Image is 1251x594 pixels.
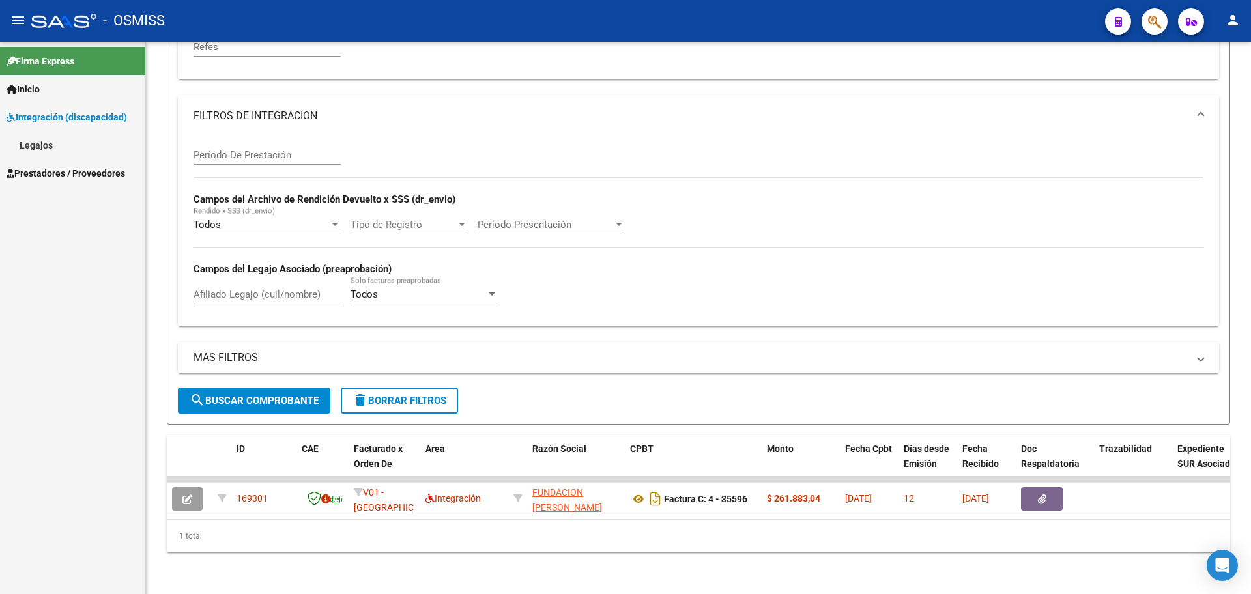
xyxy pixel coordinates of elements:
[352,395,446,406] span: Borrar Filtros
[420,435,508,492] datatable-header-cell: Area
[625,435,762,492] datatable-header-cell: CPBT
[767,444,794,454] span: Monto
[302,444,319,454] span: CAE
[1172,435,1244,492] datatable-header-cell: Expediente SUR Asociado
[10,12,26,28] mat-icon: menu
[354,444,403,469] span: Facturado x Orden De
[194,350,1188,365] mat-panel-title: MAS FILTROS
[341,388,458,414] button: Borrar Filtros
[178,137,1219,326] div: FILTROS DE INTEGRACION
[899,435,957,492] datatable-header-cell: Días desde Emisión
[1225,12,1241,28] mat-icon: person
[296,435,349,492] datatable-header-cell: CAE
[167,520,1230,552] div: 1 total
[194,219,221,231] span: Todos
[425,444,445,454] span: Area
[664,494,747,504] strong: Factura C: 4 - 35596
[1177,444,1235,469] span: Expediente SUR Asociado
[7,82,40,96] span: Inicio
[7,166,125,180] span: Prestadores / Proveedores
[532,487,602,513] span: FUNDACION [PERSON_NAME]
[352,392,368,408] mat-icon: delete
[351,219,456,231] span: Tipo de Registro
[1207,550,1238,581] div: Open Intercom Messenger
[762,435,840,492] datatable-header-cell: Monto
[349,435,420,492] datatable-header-cell: Facturado x Orden De
[237,493,268,503] span: 169301
[904,493,914,503] span: 12
[532,485,620,513] div: 30687298620
[840,435,899,492] datatable-header-cell: Fecha Cpbt
[962,444,999,469] span: Fecha Recibido
[647,488,664,509] i: Descargar documento
[532,444,586,454] span: Razón Social
[425,493,481,503] span: Integración
[194,109,1188,123] mat-panel-title: FILTROS DE INTEGRACION
[194,263,392,275] strong: Campos del Legajo Asociado (preaprobación)
[190,392,205,408] mat-icon: search
[478,219,613,231] span: Período Presentación
[630,444,654,454] span: CPBT
[767,493,820,503] strong: $ 261.883,04
[527,435,625,492] datatable-header-cell: Razón Social
[231,435,296,492] datatable-header-cell: ID
[194,193,455,205] strong: Campos del Archivo de Rendición Devuelto x SSS (dr_envio)
[1094,435,1172,492] datatable-header-cell: Trazabilidad
[103,7,165,35] span: - OSMISS
[7,54,74,68] span: Firma Express
[845,444,892,454] span: Fecha Cpbt
[178,342,1219,373] mat-expansion-panel-header: MAS FILTROS
[190,395,319,406] span: Buscar Comprobante
[957,435,1016,492] datatable-header-cell: Fecha Recibido
[1099,444,1152,454] span: Trazabilidad
[351,289,378,300] span: Todos
[178,388,330,414] button: Buscar Comprobante
[7,110,127,124] span: Integración (discapacidad)
[845,493,872,503] span: [DATE]
[1016,435,1094,492] datatable-header-cell: Doc Respaldatoria
[237,444,245,454] span: ID
[962,493,989,503] span: [DATE]
[904,444,949,469] span: Días desde Emisión
[1021,444,1080,469] span: Doc Respaldatoria
[178,95,1219,137] mat-expansion-panel-header: FILTROS DE INTEGRACION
